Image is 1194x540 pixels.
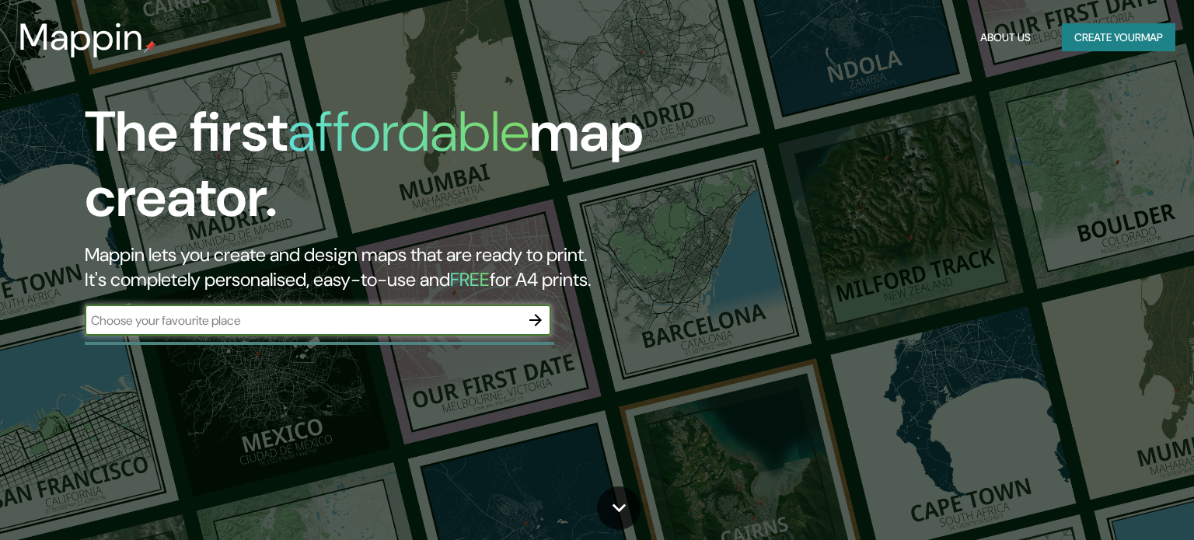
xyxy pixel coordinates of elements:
button: About Us [974,23,1037,52]
button: Create yourmap [1062,23,1175,52]
input: Choose your favourite place [85,312,520,329]
h1: The first map creator. [85,99,682,242]
h2: Mappin lets you create and design maps that are ready to print. It's completely personalised, eas... [85,242,682,292]
h3: Mappin [19,16,144,59]
h5: FREE [450,267,490,291]
h1: affordable [288,96,529,168]
img: mappin-pin [144,40,156,53]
